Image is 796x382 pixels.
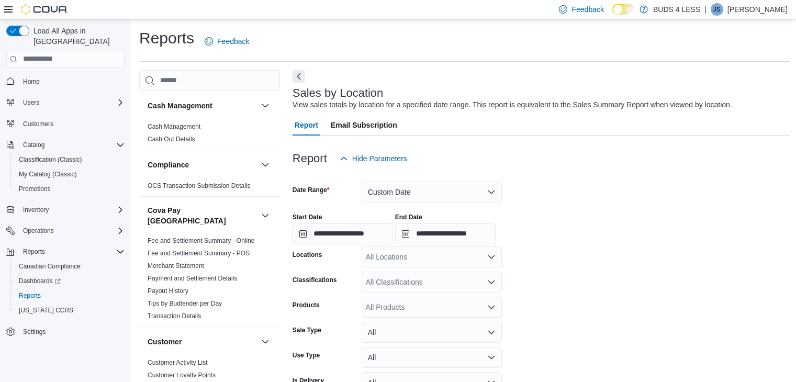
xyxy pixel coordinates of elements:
[148,122,200,131] span: Cash Management
[19,325,125,338] span: Settings
[395,223,496,244] input: Press the down key to open a popover containing a calendar.
[293,213,322,221] label: Start Date
[293,326,321,334] label: Sale Type
[15,304,125,317] span: Washington CCRS
[295,115,318,136] span: Report
[148,299,222,308] span: Tips by Budtender per Day
[259,99,272,112] button: Cash Management
[362,182,502,203] button: Custom Date
[293,223,393,244] input: Press the down key to open a popover containing a calendar.
[2,116,129,131] button: Customers
[19,204,125,216] span: Inventory
[19,245,49,258] button: Reports
[19,75,125,88] span: Home
[15,168,81,181] a: My Catalog (Classic)
[148,275,237,282] a: Payment and Settlement Details
[19,139,125,151] span: Catalog
[293,87,384,99] h3: Sales by Location
[148,358,208,367] span: Customer Activity List
[148,371,216,379] span: Customer Loyalty Points
[19,118,58,130] a: Customers
[148,237,255,244] a: Fee and Settlement Summary - Online
[217,36,249,47] span: Feedback
[293,351,320,359] label: Use Type
[362,322,502,343] button: All
[15,168,125,181] span: My Catalog (Classic)
[10,152,129,167] button: Classification (Classic)
[19,185,51,193] span: Promotions
[15,153,86,166] a: Classification (Classic)
[21,4,68,15] img: Cova
[19,325,50,338] a: Settings
[19,245,125,258] span: Reports
[293,70,305,83] button: Next
[10,303,129,318] button: [US_STATE] CCRS
[19,224,58,237] button: Operations
[487,253,496,261] button: Open list of options
[2,138,129,152] button: Catalog
[148,249,250,257] span: Fee and Settlement Summary - POS
[713,3,721,16] span: JS
[148,274,237,283] span: Payment and Settlement Details
[148,160,257,170] button: Compliance
[200,31,253,52] a: Feedback
[727,3,788,16] p: [PERSON_NAME]
[23,141,44,149] span: Catalog
[23,328,46,336] span: Settings
[487,303,496,311] button: Open list of options
[148,312,201,320] span: Transaction Details
[23,77,40,86] span: Home
[15,183,55,195] a: Promotions
[15,260,125,273] span: Canadian Compliance
[2,95,129,110] button: Users
[653,3,700,16] p: BUDS 4 LESS
[148,372,216,379] a: Customer Loyalty Points
[19,75,44,88] a: Home
[15,289,125,302] span: Reports
[148,205,257,226] button: Cova Pay [GEOGRAPHIC_DATA]
[19,277,61,285] span: Dashboards
[10,288,129,303] button: Reports
[352,153,407,164] span: Hide Parameters
[704,3,707,16] p: |
[15,260,85,273] a: Canadian Compliance
[15,153,125,166] span: Classification (Classic)
[23,248,45,256] span: Reports
[19,224,125,237] span: Operations
[10,274,129,288] a: Dashboards
[331,115,397,136] span: Email Subscription
[6,70,125,367] nav: Complex example
[23,120,53,128] span: Customers
[19,155,82,164] span: Classification (Classic)
[148,262,204,269] a: Merchant Statement
[10,259,129,274] button: Canadian Compliance
[148,336,257,347] button: Customer
[148,359,208,366] a: Customer Activity List
[2,324,129,339] button: Settings
[2,223,129,238] button: Operations
[259,209,272,222] button: Cova Pay [GEOGRAPHIC_DATA]
[10,182,129,196] button: Promotions
[293,301,320,309] label: Products
[148,250,250,257] a: Fee and Settlement Summary - POS
[10,167,129,182] button: My Catalog (Classic)
[2,74,129,89] button: Home
[293,152,327,165] h3: Report
[23,98,39,107] span: Users
[19,262,81,271] span: Canadian Compliance
[148,182,251,189] a: OCS Transaction Submission Details
[148,287,188,295] a: Payout History
[2,203,129,217] button: Inventory
[148,100,257,111] button: Cash Management
[19,291,41,300] span: Reports
[259,335,272,348] button: Customer
[19,139,49,151] button: Catalog
[148,123,200,130] a: Cash Management
[293,276,337,284] label: Classifications
[571,4,603,15] span: Feedback
[335,148,411,169] button: Hide Parameters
